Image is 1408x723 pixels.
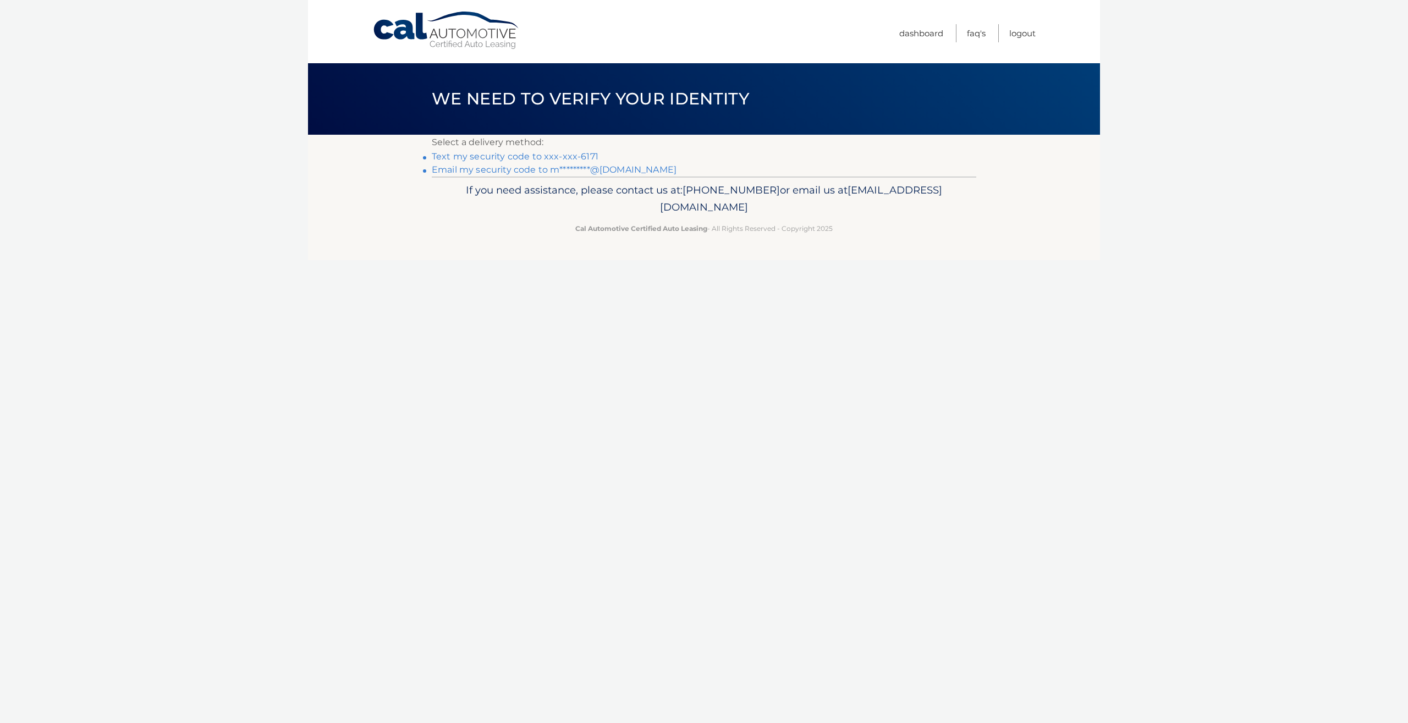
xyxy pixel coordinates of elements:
[432,164,676,175] a: Email my security code to m*********@[DOMAIN_NAME]
[967,24,986,42] a: FAQ's
[439,223,969,234] p: - All Rights Reserved - Copyright 2025
[432,89,749,109] span: We need to verify your identity
[432,151,598,162] a: Text my security code to xxx-xxx-6171
[1009,24,1036,42] a: Logout
[683,184,780,196] span: [PHONE_NUMBER]
[372,11,521,50] a: Cal Automotive
[899,24,943,42] a: Dashboard
[575,224,707,233] strong: Cal Automotive Certified Auto Leasing
[432,135,976,150] p: Select a delivery method:
[439,181,969,217] p: If you need assistance, please contact us at: or email us at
